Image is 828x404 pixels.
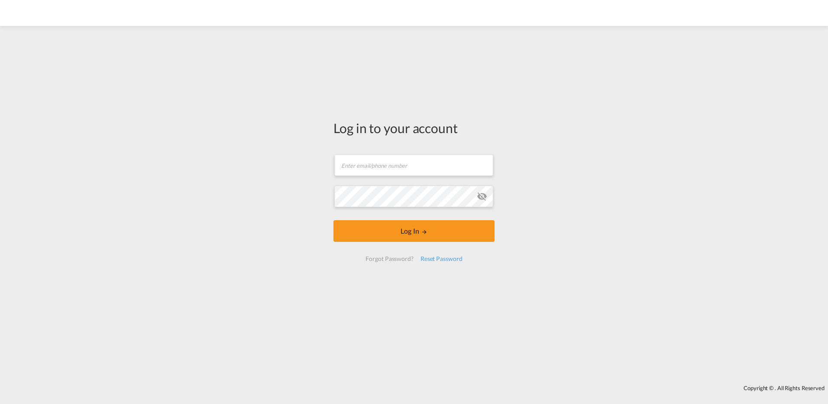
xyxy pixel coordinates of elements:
md-icon: icon-eye-off [477,191,487,202]
div: Reset Password [417,251,466,267]
input: Enter email/phone number [334,154,493,176]
button: LOGIN [333,220,495,242]
div: Log in to your account [333,119,495,137]
div: Forgot Password? [362,251,417,267]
